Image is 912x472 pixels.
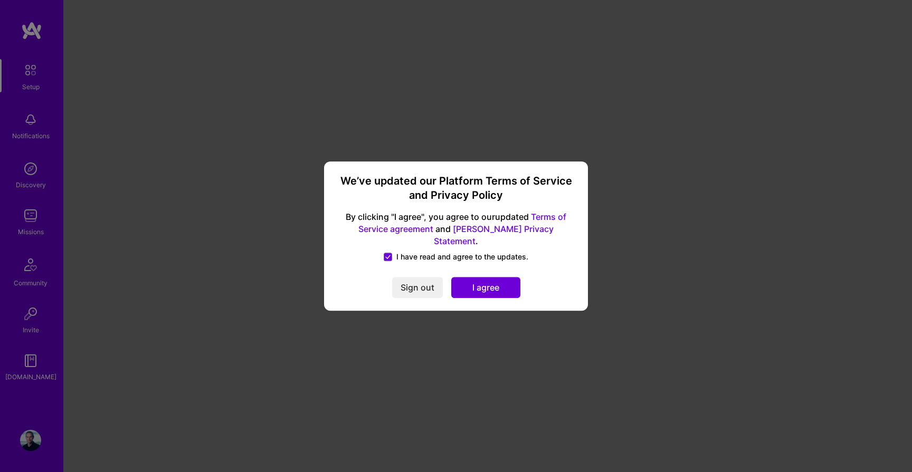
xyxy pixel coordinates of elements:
[337,174,575,203] h3: We’ve updated our Platform Terms of Service and Privacy Policy
[396,252,528,262] span: I have read and agree to the updates.
[451,277,520,298] button: I agree
[434,224,554,246] a: [PERSON_NAME] Privacy Statement
[337,211,575,248] span: By clicking "I agree", you agree to our updated and .
[358,212,566,235] a: Terms of Service agreement
[392,277,443,298] button: Sign out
